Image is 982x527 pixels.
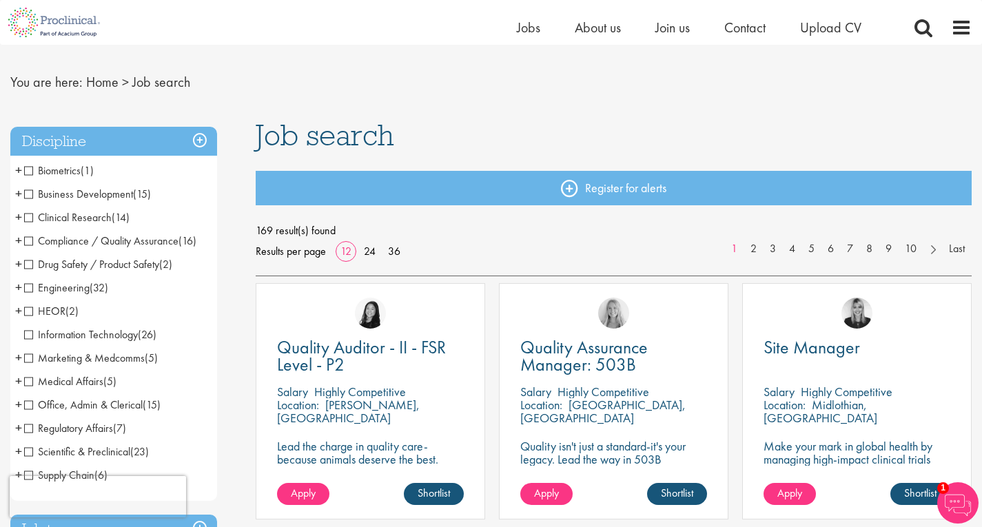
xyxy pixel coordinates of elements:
img: Shannon Briggs [598,298,629,329]
span: (6) [94,468,108,482]
a: 3 [763,241,783,257]
a: 24 [359,244,380,258]
p: Quality isn't just a standard-it's your legacy. Lead the way in 503B excellence. [520,440,707,479]
span: (15) [133,187,151,201]
a: Apply [764,483,816,505]
span: + [15,183,22,204]
span: + [15,347,22,368]
span: Marketing & Medcomms [24,351,145,365]
span: (32) [90,280,108,295]
span: Apply [777,486,802,500]
span: + [15,254,22,274]
p: [GEOGRAPHIC_DATA], [GEOGRAPHIC_DATA] [520,397,686,426]
a: About us [575,19,621,37]
a: 5 [801,241,821,257]
span: HEOR [24,304,65,318]
span: Job search [256,116,394,154]
span: You are here: [10,73,83,91]
span: Biometrics [24,163,81,178]
span: Drug Safety / Product Safety [24,257,159,271]
a: 10 [898,241,923,257]
span: + [15,464,22,485]
a: 36 [383,244,405,258]
a: 6 [821,241,841,257]
p: [PERSON_NAME], [GEOGRAPHIC_DATA] [277,397,420,426]
span: Medical Affairs [24,374,103,389]
span: + [15,160,22,180]
span: + [15,207,22,227]
span: Compliance / Quality Assurance [24,234,196,248]
span: Location: [520,397,562,413]
span: Salary [764,384,795,400]
p: Make your mark in global health by managing high-impact clinical trials with a leading CRO. [764,440,950,479]
span: Contact [724,19,766,37]
span: > [122,73,129,91]
p: Lead the charge in quality care-because animals deserve the best. [277,440,464,466]
span: + [15,417,22,438]
span: (23) [130,444,149,459]
a: 1 [724,241,744,257]
span: Salary [277,384,308,400]
span: + [15,371,22,391]
span: (14) [112,210,130,225]
span: Apply [534,486,559,500]
span: Regulatory Affairs [24,421,126,435]
span: Supply Chain [24,468,108,482]
iframe: reCAPTCHA [10,476,186,517]
span: (16) [178,234,196,248]
span: (1) [81,163,94,178]
span: + [15,277,22,298]
span: (5) [103,374,116,389]
span: + [15,300,22,321]
span: HEOR [24,304,79,318]
span: Quality Auditor - II - FSR Level - P2 [277,335,446,376]
span: Business Development [24,187,133,201]
span: Clinical Research [24,210,112,225]
a: Upload CV [800,19,861,37]
span: Site Manager [764,335,860,359]
a: Shortlist [647,483,707,505]
span: Engineering [24,280,108,295]
img: Numhom Sudsok [355,298,386,329]
span: (5) [145,351,158,365]
a: Quality Assurance Manager: 503B [520,339,707,373]
span: Salary [520,384,551,400]
span: (2) [159,257,172,271]
a: Register for alerts [256,171,972,205]
p: Highly Competitive [801,384,892,400]
span: Information Technology [24,327,138,342]
span: + [15,441,22,462]
p: Highly Competitive [558,384,649,400]
a: 8 [859,241,879,257]
a: Shortlist [404,483,464,505]
a: Apply [520,483,573,505]
span: Results per page [256,241,326,262]
a: Apply [277,483,329,505]
span: Compliance / Quality Assurance [24,234,178,248]
span: Location: [764,397,806,413]
span: 169 result(s) found [256,220,972,241]
a: Shortlist [890,483,950,505]
span: Job search [132,73,190,91]
a: 2 [744,241,764,257]
p: Midlothian, [GEOGRAPHIC_DATA] [764,397,877,426]
span: Marketing & Medcomms [24,351,158,365]
span: (15) [143,397,161,412]
span: Engineering [24,280,90,295]
a: 4 [782,241,802,257]
a: 12 [336,244,356,258]
span: Clinical Research [24,210,130,225]
span: Supply Chain [24,468,94,482]
a: Jobs [517,19,540,37]
a: Quality Auditor - II - FSR Level - P2 [277,339,464,373]
span: Business Development [24,187,151,201]
a: Join us [655,19,690,37]
span: Office, Admin & Clerical [24,397,161,412]
span: Office, Admin & Clerical [24,397,143,412]
span: + [15,394,22,415]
